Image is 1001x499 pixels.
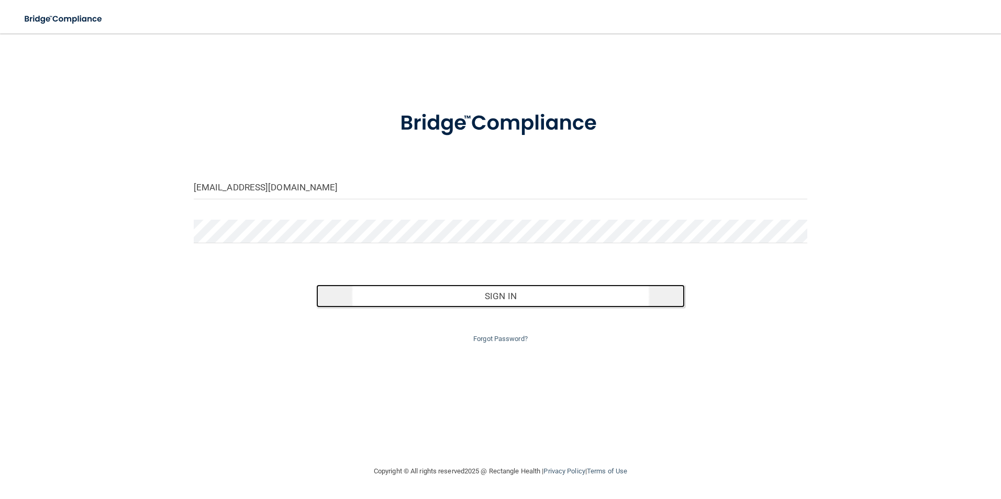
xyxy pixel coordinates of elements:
button: Sign In [316,285,685,308]
div: Copyright © All rights reserved 2025 @ Rectangle Health | | [309,455,692,488]
img: bridge_compliance_login_screen.278c3ca4.svg [379,96,622,151]
a: Privacy Policy [543,467,585,475]
a: Forgot Password? [473,335,528,343]
input: Email [194,176,808,199]
a: Terms of Use [587,467,627,475]
img: bridge_compliance_login_screen.278c3ca4.svg [16,8,112,30]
